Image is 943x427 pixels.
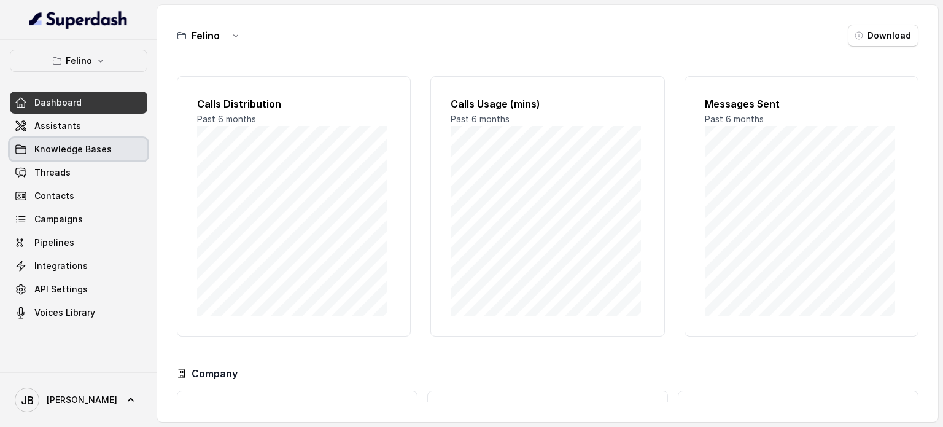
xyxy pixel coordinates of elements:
a: Voices Library [10,302,147,324]
span: Voices Library [34,307,95,319]
a: [PERSON_NAME] [10,383,147,417]
span: Integrations [34,260,88,272]
h2: Calls Distribution [197,96,390,111]
span: Past 6 months [197,114,256,124]
a: Campaigns [10,208,147,230]
span: Past 6 months [451,114,510,124]
text: JB [21,394,34,407]
h2: Messages Sent [705,96,898,111]
h3: Calls [187,401,407,416]
span: Threads [34,166,71,179]
p: Felino [66,53,92,68]
span: API Settings [34,283,88,296]
h3: Company [192,366,238,381]
span: Dashboard [34,96,82,109]
a: Pipelines [10,232,147,254]
img: light.svg [29,10,128,29]
h3: Messages [438,401,658,416]
a: Threads [10,162,147,184]
span: [PERSON_NAME] [47,394,117,406]
span: Pipelines [34,237,74,249]
a: API Settings [10,278,147,300]
h3: Workspaces [688,401,908,416]
a: Assistants [10,115,147,137]
a: Integrations [10,255,147,277]
h2: Calls Usage (mins) [451,96,644,111]
span: Campaigns [34,213,83,225]
span: Knowledge Bases [34,143,112,155]
span: Past 6 months [705,114,764,124]
h3: Felino [192,28,220,43]
span: Contacts [34,190,74,202]
a: Knowledge Bases [10,138,147,160]
span: Assistants [34,120,81,132]
button: Download [848,25,918,47]
button: Felino [10,50,147,72]
a: Dashboard [10,92,147,114]
a: Contacts [10,185,147,207]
